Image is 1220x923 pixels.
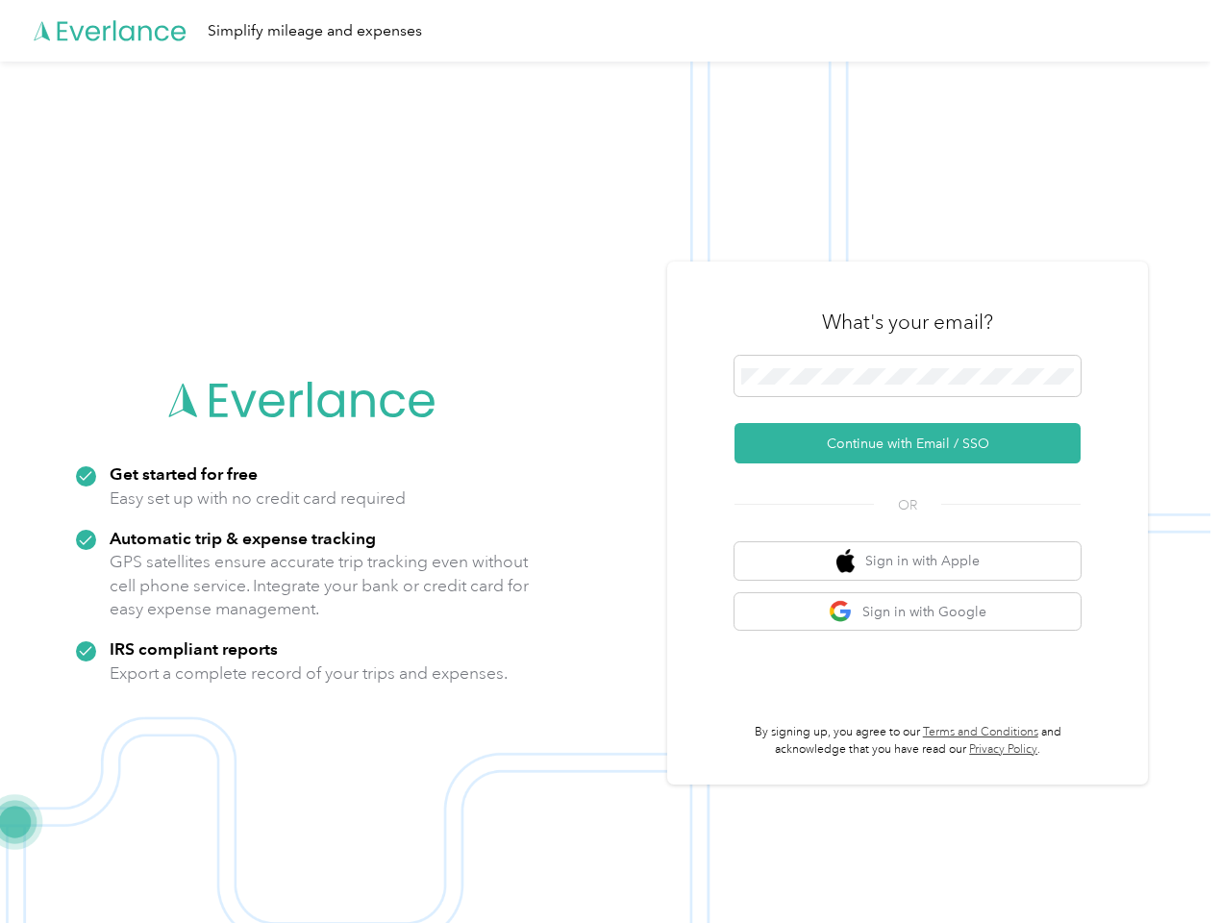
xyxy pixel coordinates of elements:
p: Export a complete record of your trips and expenses. [110,661,508,686]
span: OR [874,495,941,515]
h3: What's your email? [822,309,993,336]
strong: IRS compliant reports [110,638,278,659]
a: Privacy Policy [969,742,1037,757]
a: Terms and Conditions [923,725,1038,739]
button: google logoSign in with Google [734,593,1081,631]
strong: Get started for free [110,463,258,484]
img: apple logo [836,549,856,573]
p: Easy set up with no credit card required [110,486,406,511]
button: apple logoSign in with Apple [734,542,1081,580]
img: google logo [829,600,853,624]
div: Simplify mileage and expenses [208,19,422,43]
p: GPS satellites ensure accurate trip tracking even without cell phone service. Integrate your bank... [110,550,530,621]
strong: Automatic trip & expense tracking [110,528,376,548]
p: By signing up, you agree to our and acknowledge that you have read our . [734,724,1081,758]
button: Continue with Email / SSO [734,423,1081,463]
